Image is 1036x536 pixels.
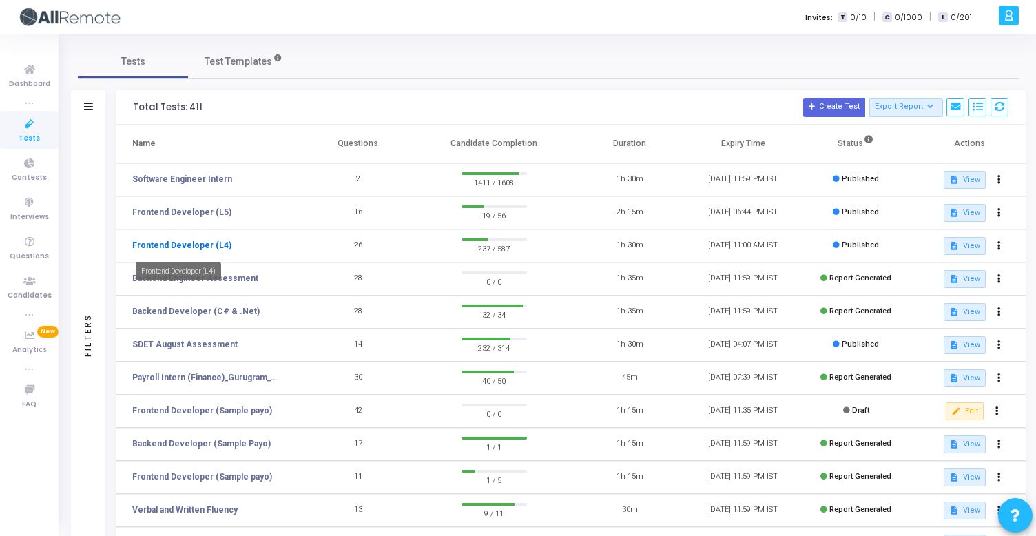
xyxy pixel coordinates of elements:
[462,340,527,354] span: 232 / 314
[132,471,272,483] a: Frontend Developer (Sample payo)
[944,502,986,519] button: View
[686,163,799,196] td: [DATE] 11:59 PM IST
[838,12,847,23] span: T
[829,274,891,282] span: Report Generated
[686,362,799,395] td: [DATE] 07:39 PM IST
[462,473,527,486] span: 1 / 5
[136,262,221,280] div: Frontend Developer (L4)
[852,406,869,415] span: Draft
[951,12,972,23] span: 0/201
[949,241,959,251] mat-icon: description
[573,163,686,196] td: 1h 30m
[686,296,799,329] td: [DATE] 11:59 PM IST
[929,10,931,24] span: |
[133,102,203,113] div: Total Tests: 411
[829,505,891,514] span: Report Generated
[949,307,959,317] mat-icon: description
[944,204,986,222] button: View
[302,262,415,296] td: 28
[573,296,686,329] td: 1h 35m
[944,237,986,255] button: View
[895,12,922,23] span: 0/1000
[944,468,986,486] button: View
[8,290,52,302] span: Candidates
[938,12,947,23] span: I
[869,98,943,117] button: Export Report
[116,125,302,163] th: Name
[686,229,799,262] td: [DATE] 11:00 AM IST
[686,395,799,428] td: [DATE] 11:35 PM IST
[462,274,527,288] span: 0 / 0
[949,373,959,383] mat-icon: description
[944,303,986,321] button: View
[302,125,415,163] th: Questions
[302,395,415,428] td: 42
[302,229,415,262] td: 26
[686,196,799,229] td: [DATE] 06:44 PM IST
[805,12,833,23] label: Invites:
[842,174,879,183] span: Published
[121,54,145,69] span: Tests
[9,79,50,90] span: Dashboard
[132,404,272,417] a: Frontend Developer (Sample payo)
[132,437,271,450] a: Backend Developer (Sample Payo)
[944,336,986,354] button: View
[686,262,799,296] td: [DATE] 11:59 PM IST
[302,461,415,494] td: 11
[944,369,986,387] button: View
[573,329,686,362] td: 1h 30m
[951,406,961,416] mat-icon: edit
[37,326,59,338] span: New
[132,239,231,251] a: Frontend Developer (L4)
[132,206,231,218] a: Frontend Developer (L5)
[462,241,527,255] span: 237 / 587
[302,362,415,395] td: 30
[573,229,686,262] td: 1h 30m
[946,402,984,420] button: Edit
[132,338,238,351] a: SDET August Assessment
[829,373,891,382] span: Report Generated
[132,504,238,516] a: Verbal and Written Fluency
[573,196,686,229] td: 2h 15m
[82,259,94,411] div: Filters
[462,406,527,420] span: 0 / 0
[882,12,891,23] span: C
[944,435,986,453] button: View
[949,340,959,350] mat-icon: description
[800,125,913,163] th: Status
[205,54,272,69] span: Test Templates
[22,399,37,411] span: FAQ
[462,440,527,453] span: 1 / 1
[132,173,232,185] a: Software Engineer Intern
[949,440,959,449] mat-icon: description
[850,12,867,23] span: 0/10
[573,494,686,527] td: 30m
[949,473,959,482] mat-icon: description
[19,133,40,145] span: Tests
[132,305,260,318] a: Backend Developer (C# & .Net)
[913,125,1026,163] th: Actions
[17,3,121,31] img: logo
[829,439,891,448] span: Report Generated
[949,208,959,218] mat-icon: description
[302,163,415,196] td: 2
[829,472,891,481] span: Report Generated
[949,274,959,284] mat-icon: description
[686,428,799,461] td: [DATE] 11:59 PM IST
[829,307,891,316] span: Report Generated
[949,506,959,515] mat-icon: description
[686,329,799,362] td: [DATE] 04:07 PM IST
[944,171,986,189] button: View
[803,98,865,117] button: Create Test
[462,175,527,189] span: 1411 / 1608
[302,494,415,527] td: 13
[573,262,686,296] td: 1h 35m
[462,373,527,387] span: 40 / 50
[302,329,415,362] td: 14
[686,494,799,527] td: [DATE] 11:59 PM IST
[415,125,573,163] th: Candidate Completion
[302,196,415,229] td: 16
[944,270,986,288] button: View
[573,395,686,428] td: 1h 15m
[573,125,686,163] th: Duration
